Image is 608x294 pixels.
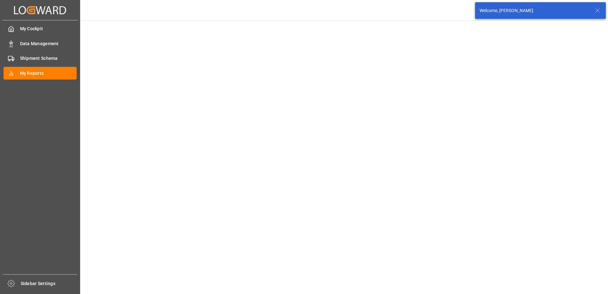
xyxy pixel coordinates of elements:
[3,23,77,35] a: My Cockpit
[3,67,77,79] a: My Reports
[20,70,77,77] span: My Reports
[21,280,78,287] span: Sidebar Settings
[20,40,77,47] span: Data Management
[20,55,77,62] span: Shipment Schema
[20,25,77,32] span: My Cockpit
[3,37,77,50] a: Data Management
[480,7,589,14] div: Welcome, [PERSON_NAME]
[3,52,77,65] a: Shipment Schema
